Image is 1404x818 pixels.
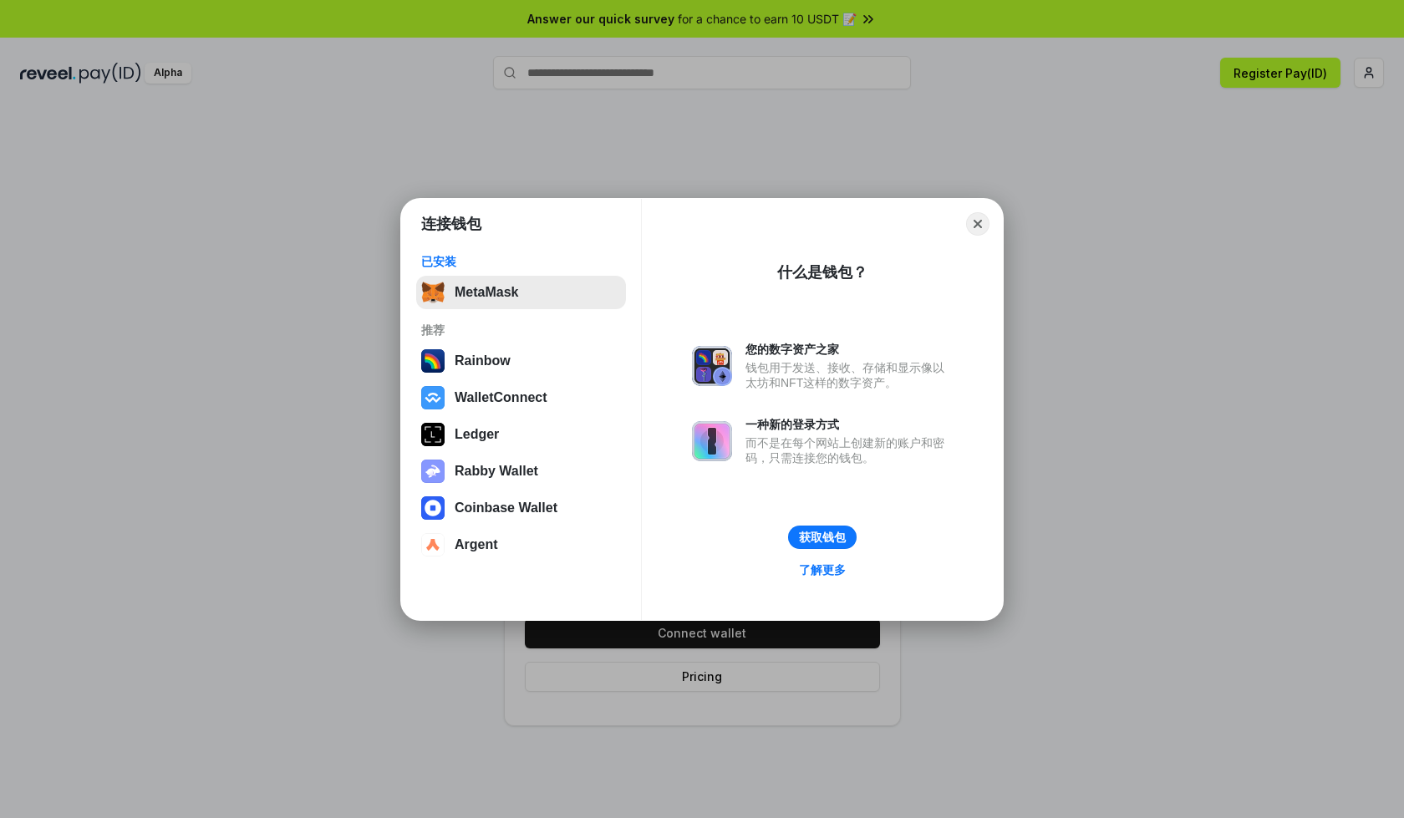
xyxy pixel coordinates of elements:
[421,323,621,338] div: 推荐
[416,276,626,309] button: MetaMask
[416,455,626,488] button: Rabby Wallet
[421,386,445,409] img: svg+xml,%3Csvg%20width%3D%2228%22%20height%3D%2228%22%20viewBox%3D%220%200%2028%2028%22%20fill%3D...
[745,417,953,432] div: 一种新的登录方式
[416,528,626,561] button: Argent
[421,423,445,446] img: svg+xml,%3Csvg%20xmlns%3D%22http%3A%2F%2Fwww.w3.org%2F2000%2Fsvg%22%20width%3D%2228%22%20height%3...
[421,254,621,269] div: 已安装
[455,537,498,552] div: Argent
[745,435,953,465] div: 而不是在每个网站上创建新的账户和密码，只需连接您的钱包。
[789,559,856,581] a: 了解更多
[416,344,626,378] button: Rainbow
[421,349,445,373] img: svg+xml,%3Csvg%20width%3D%22120%22%20height%3D%22120%22%20viewBox%3D%220%200%20120%20120%22%20fil...
[966,212,989,236] button: Close
[455,285,518,300] div: MetaMask
[455,427,499,442] div: Ledger
[416,381,626,414] button: WalletConnect
[745,342,953,357] div: 您的数字资产之家
[455,353,511,368] div: Rainbow
[421,214,481,234] h1: 连接钱包
[455,500,557,516] div: Coinbase Wallet
[777,262,867,282] div: 什么是钱包？
[745,360,953,390] div: 钱包用于发送、接收、存储和显示像以太坊和NFT这样的数字资产。
[421,460,445,483] img: svg+xml,%3Csvg%20xmlns%3D%22http%3A%2F%2Fwww.w3.org%2F2000%2Fsvg%22%20fill%3D%22none%22%20viewBox...
[799,562,846,577] div: 了解更多
[692,421,732,461] img: svg+xml,%3Csvg%20xmlns%3D%22http%3A%2F%2Fwww.w3.org%2F2000%2Fsvg%22%20fill%3D%22none%22%20viewBox...
[455,464,538,479] div: Rabby Wallet
[455,390,547,405] div: WalletConnect
[692,346,732,386] img: svg+xml,%3Csvg%20xmlns%3D%22http%3A%2F%2Fwww.w3.org%2F2000%2Fsvg%22%20fill%3D%22none%22%20viewBox...
[421,281,445,304] img: svg+xml,%3Csvg%20fill%3D%22none%22%20height%3D%2233%22%20viewBox%3D%220%200%2035%2033%22%20width%...
[799,530,846,545] div: 获取钱包
[416,418,626,451] button: Ledger
[421,496,445,520] img: svg+xml,%3Csvg%20width%3D%2228%22%20height%3D%2228%22%20viewBox%3D%220%200%2028%2028%22%20fill%3D...
[416,491,626,525] button: Coinbase Wallet
[788,526,857,549] button: 获取钱包
[421,533,445,556] img: svg+xml,%3Csvg%20width%3D%2228%22%20height%3D%2228%22%20viewBox%3D%220%200%2028%2028%22%20fill%3D...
